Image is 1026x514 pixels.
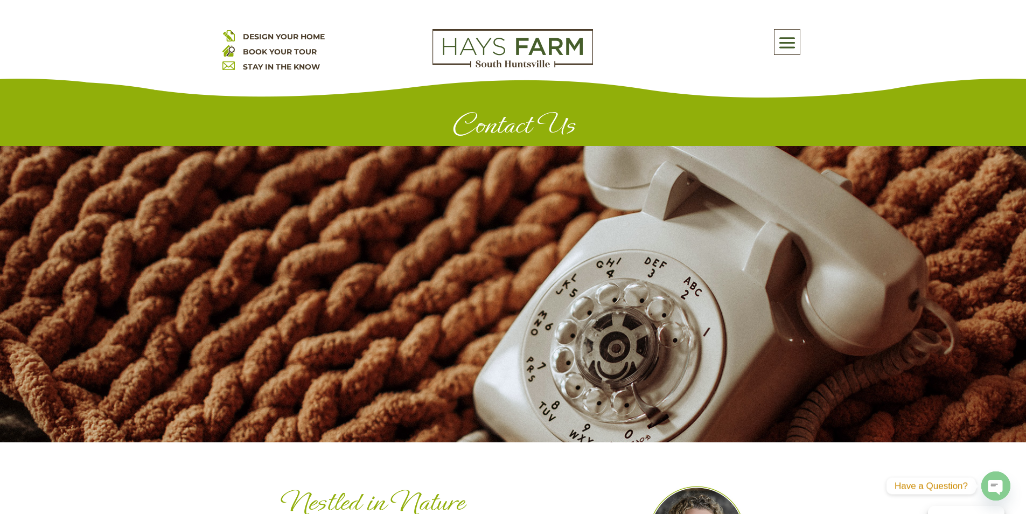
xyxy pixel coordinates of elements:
a: BOOK YOUR TOUR [243,47,317,57]
img: Logo [432,29,593,68]
h1: Contact Us [222,109,804,146]
a: hays farm homes huntsville development [432,60,593,70]
img: book your home tour [222,44,235,57]
a: STAY IN THE KNOW [243,62,320,72]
